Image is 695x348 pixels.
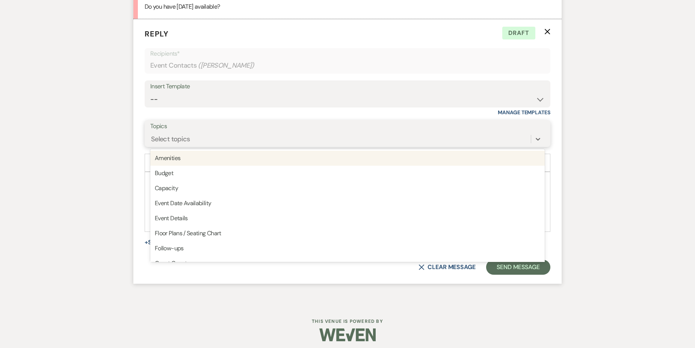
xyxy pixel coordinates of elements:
[150,81,545,92] div: Insert Template
[150,256,545,271] div: Guest Count
[150,49,545,59] p: Recipients*
[145,2,550,12] div: Do you have [DATE] available?
[150,226,545,241] div: Floor Plans / Seating Chart
[502,27,535,39] span: Draft
[151,134,190,144] div: Select topics
[150,151,545,166] div: Amenities
[150,58,545,73] div: Event Contacts
[145,29,169,39] span: Reply
[145,239,148,245] span: +
[150,166,545,181] div: Budget
[150,241,545,256] div: Follow-ups
[498,109,550,116] a: Manage Templates
[150,121,545,132] label: Topics
[145,239,173,245] button: Share
[198,61,254,71] span: ( [PERSON_NAME] )
[150,181,545,196] div: Capacity
[419,264,476,270] button: Clear message
[486,260,550,275] button: Send Message
[150,211,545,226] div: Event Details
[319,322,376,348] img: Weven Logo
[150,196,545,211] div: Event Date Availability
